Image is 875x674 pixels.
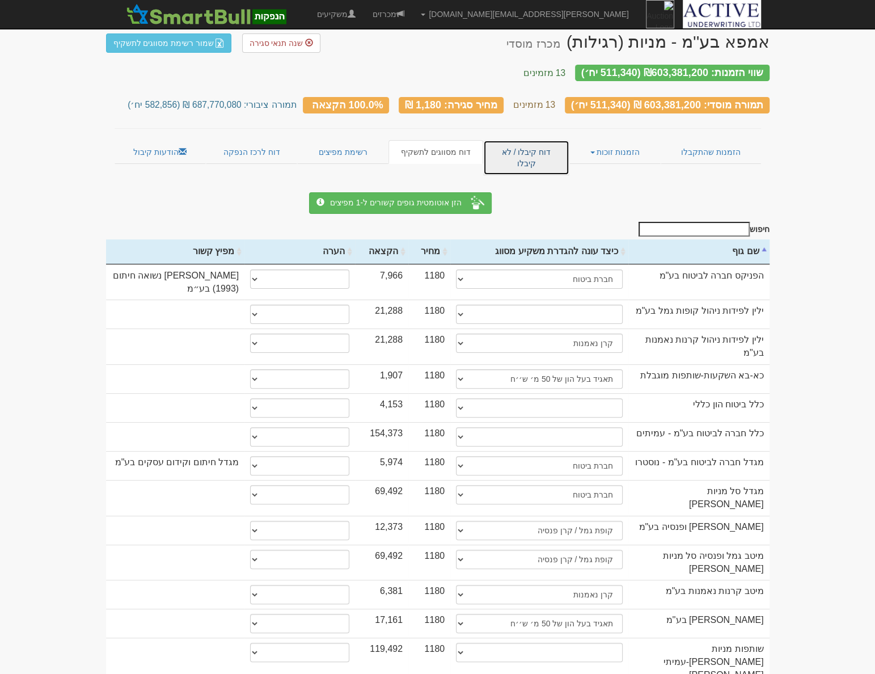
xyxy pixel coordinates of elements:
[309,192,492,214] button: הזן אוטומטית גופים קשורים ל-1 מפיצים
[628,545,770,580] td: מיטב גמל ופנסיה סל מניות [PERSON_NAME]
[628,609,770,638] td: [PERSON_NAME] בע''מ
[355,264,408,300] td: 7,966
[639,222,750,237] input: חיפוש
[242,33,321,53] a: שנה תנאי סגירה
[569,140,661,164] a: הזמנות זוכות
[628,422,770,451] td: כלל חברה לביטוח בע"מ - עמיתים
[628,393,770,422] td: כלל ביטוח הון כללי
[106,451,245,480] td: מגדל חיתום וקידום עסקים בע"מ
[408,239,450,264] th: מחיר : activate to sort column ascending
[628,328,770,364] td: ילין לפידות ניהול קרנות נאמנות בע"מ
[506,32,769,51] div: אמפא בע''מ - מניות (רגילות) - הנפקה לציבור
[575,65,770,81] div: שווי הזמנות: ₪603,381,200 (511,340 יח׳)
[408,545,450,580] td: 1180
[408,480,450,516] td: 1180
[106,239,245,264] th: מפיץ קשור: activate to sort column ascending
[399,97,504,113] div: מחיר סגירה: 1,180 ₪
[297,140,388,164] a: רשימת מפיצים
[628,264,770,300] td: הפניקס חברה לביטוח בע"מ
[628,300,770,328] td: ילין לפידות ניהול קופות גמל בע"מ
[471,196,484,209] img: hat-and-magic-wand-white-24.png
[355,545,408,580] td: 69,492
[311,99,383,110] span: 100.0% הקצאה
[355,480,408,516] td: 69,492
[628,364,770,393] td: כא-בא השקעות-שותפות מוגבלת
[355,393,408,422] td: 4,153
[215,39,224,48] img: excel-file-white.png
[355,239,408,264] th: הקצאה: activate to sort column ascending
[408,393,450,422] td: 1180
[408,451,450,480] td: 1180
[355,364,408,393] td: 1,907
[355,422,408,451] td: 154,373
[408,580,450,609] td: 1180
[483,140,569,175] a: דוח קיבלו / לא קיבלו
[106,33,232,53] a: שמור רשימת מסווגים לתשקיף
[250,39,303,48] span: שנה תנאי סגירה
[628,239,770,264] th: שם גוף : activate to sort column descending
[661,140,760,164] a: הזמנות שהתקבלו
[355,609,408,638] td: 17,161
[128,100,297,109] small: תמורה ציבורי: 687,770,080 ₪ (582,856 יח׳)
[123,3,290,26] img: SmartBull Logo
[408,264,450,300] td: 1180
[355,300,408,328] td: 21,288
[628,451,770,480] td: מגדל חברה לביטוח בע"מ - נוסטרו
[635,222,770,237] label: חיפוש
[355,516,408,545] td: 12,373
[355,580,408,609] td: 6,381
[244,239,355,264] th: הערה: activate to sort column ascending
[628,516,770,545] td: [PERSON_NAME] ופנסיה בע"מ
[513,100,555,109] small: 13 מזמינים
[316,198,462,207] span: הזן אוטומטית גופים קשורים ל-1 מפיצים
[206,140,297,164] a: דוח לרכז הנפקה
[355,328,408,364] td: 21,288
[408,422,450,451] td: 1180
[506,37,560,50] small: מכרז מוסדי
[115,140,206,164] a: הודעות קיבול
[408,516,450,545] td: 1180
[408,300,450,328] td: 1180
[408,328,450,364] td: 1180
[628,480,770,516] td: מגדל סל מניות [PERSON_NAME]
[408,609,450,638] td: 1180
[408,364,450,393] td: 1180
[628,580,770,609] td: מיטב קרנות נאמנות בע"מ
[316,198,324,206] span: אקטיב חיתום בע״מ
[565,97,770,113] div: תמורה מוסדי: 603,381,200 ₪ (511,340 יח׳)
[450,239,628,264] th: כיצד עונה להגדרת משקיע מסווג: activate to sort column ascending
[523,68,565,78] small: 13 מזמינים
[355,451,408,480] td: 5,974
[106,264,245,300] td: [PERSON_NAME] נשואה חיתום (1993) בע״מ
[388,140,483,164] a: דוח מסווגים לתשקיף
